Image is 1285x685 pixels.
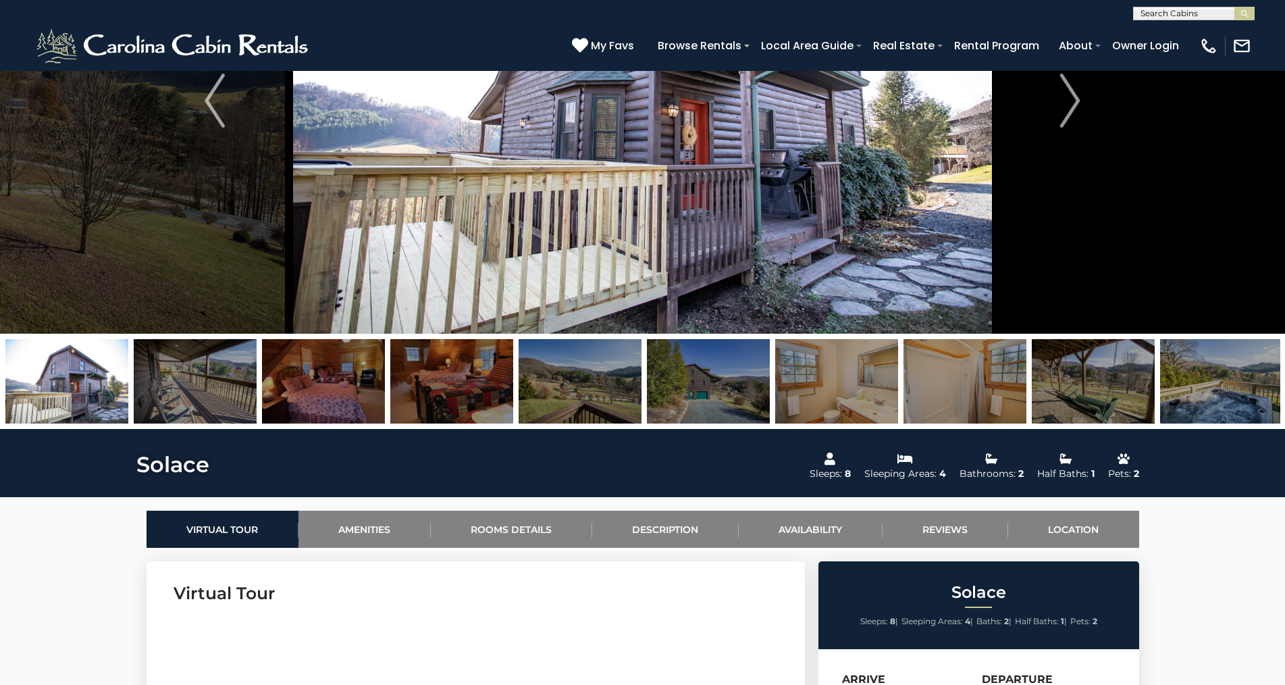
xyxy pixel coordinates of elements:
strong: 4 [965,616,970,626]
strong: 1 [1061,616,1064,626]
a: Rental Program [947,34,1046,57]
img: arrow [205,74,225,128]
strong: 2 [1093,616,1097,626]
li: | [901,613,973,630]
h3: Virtual Tour [174,582,778,605]
h2: Solace [822,584,1136,601]
li: | [976,613,1012,630]
strong: 2 [1004,616,1009,626]
span: My Favs [591,37,634,54]
a: About [1052,34,1099,57]
img: 163259917 [1160,339,1283,424]
img: 163259908 [134,339,257,424]
a: Browse Rentals [651,34,748,57]
span: Pets: [1070,616,1091,626]
img: 163259907 [5,339,128,424]
img: 163259878 [775,339,898,424]
a: Real Estate [866,34,941,57]
a: Local Area Guide [754,34,860,57]
strong: 8 [890,616,895,626]
span: Sleeping Areas: [901,616,963,626]
a: Rooms Details [431,511,592,548]
img: 163259914 [647,339,770,424]
a: Owner Login [1105,34,1186,57]
img: arrow [1060,74,1080,128]
img: phone-regular-white.png [1199,36,1218,55]
a: Location [1008,511,1139,548]
a: Virtual Tour [147,511,298,548]
a: Reviews [883,511,1008,548]
span: Baths: [976,616,1002,626]
img: 163259912 [519,339,641,424]
a: My Favs [572,37,637,55]
img: 166134047 [262,339,385,424]
img: 163259915 [903,339,1026,424]
li: | [1015,613,1067,630]
img: White-1-2.png [34,26,314,66]
img: mail-regular-white.png [1232,36,1251,55]
span: Sleeps: [860,616,888,626]
span: Half Baths: [1015,616,1059,626]
a: Availability [739,511,883,548]
li: | [860,613,898,630]
a: Amenities [298,511,431,548]
img: 163259916 [1032,339,1155,424]
a: Description [592,511,739,548]
img: 166134045 [390,339,513,424]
